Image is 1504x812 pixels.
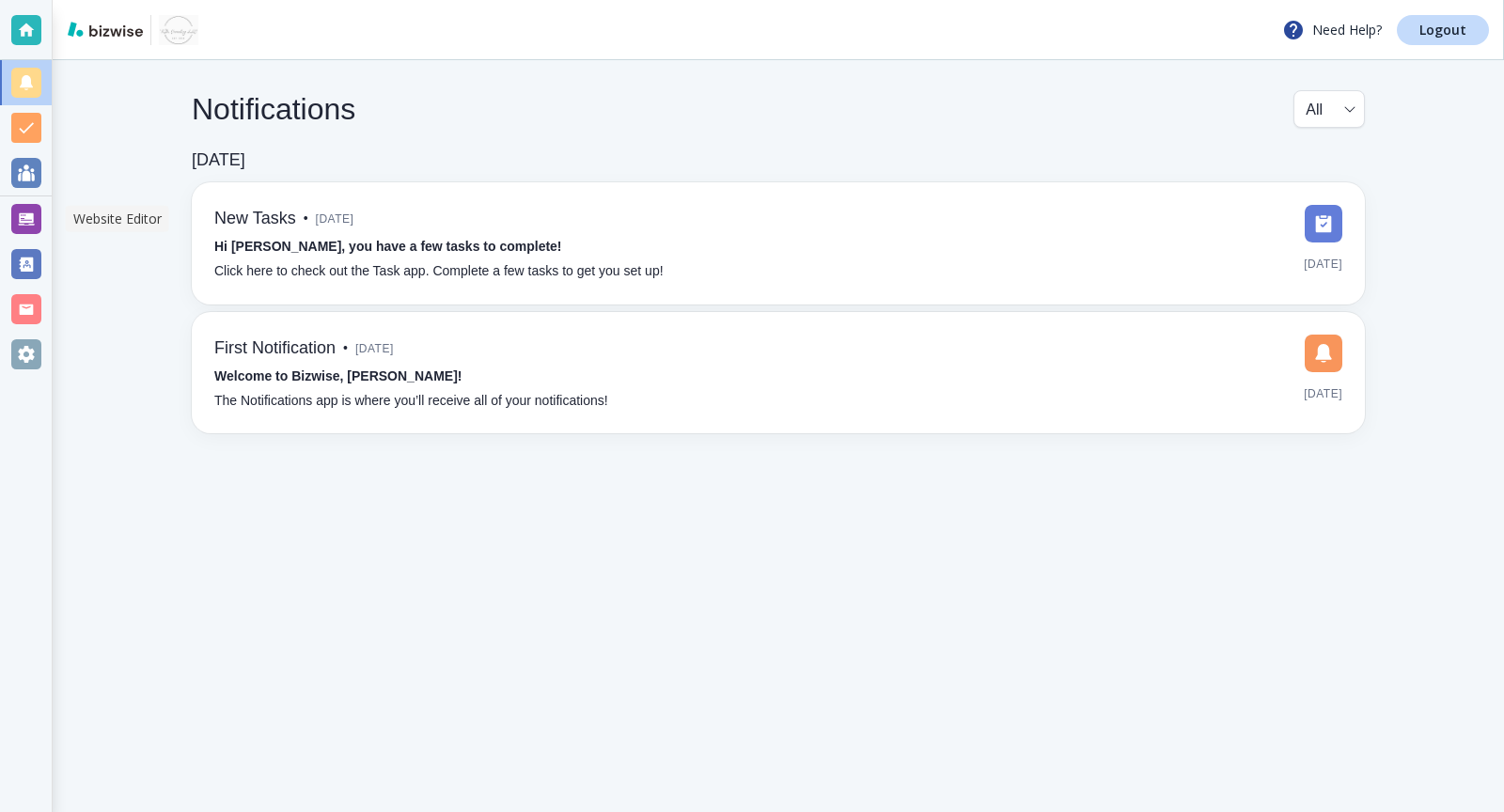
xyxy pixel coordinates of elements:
span: [DATE] [355,335,394,363]
img: DashboardSidebarNotification.svg [1305,335,1342,372]
p: Click here to check out the Task app. Complete a few tasks to get you set up! [214,261,664,282]
h4: Notifications [192,91,355,127]
p: • [304,209,308,229]
h6: [DATE] [192,150,245,171]
div: All [1306,91,1353,127]
h6: First Notification [214,338,336,359]
img: Towler Counseling LLC [159,15,198,45]
p: The Notifications app is where you’ll receive all of your notifications! [214,391,608,412]
a: Logout [1397,15,1489,45]
img: DashboardSidebarTasks.svg [1305,205,1342,242]
strong: Welcome to Bizwise, [PERSON_NAME]! [214,368,462,383]
p: Need Help? [1282,19,1382,41]
span: [DATE] [316,205,354,233]
span: [DATE] [1304,380,1342,408]
p: Website Editor [73,210,162,228]
a: New Tasks•[DATE]Hi [PERSON_NAME], you have a few tasks to complete!Click here to check out the Ta... [192,182,1365,304]
p: Logout [1419,23,1466,37]
strong: Hi [PERSON_NAME], you have a few tasks to complete! [214,239,562,254]
p: • [343,338,348,359]
a: First Notification•[DATE]Welcome to Bizwise, [PERSON_NAME]!The Notifications app is where you’ll ... [192,312,1365,434]
span: [DATE] [1304,250,1342,278]
img: bizwise [68,22,143,37]
h6: New Tasks [214,209,296,229]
